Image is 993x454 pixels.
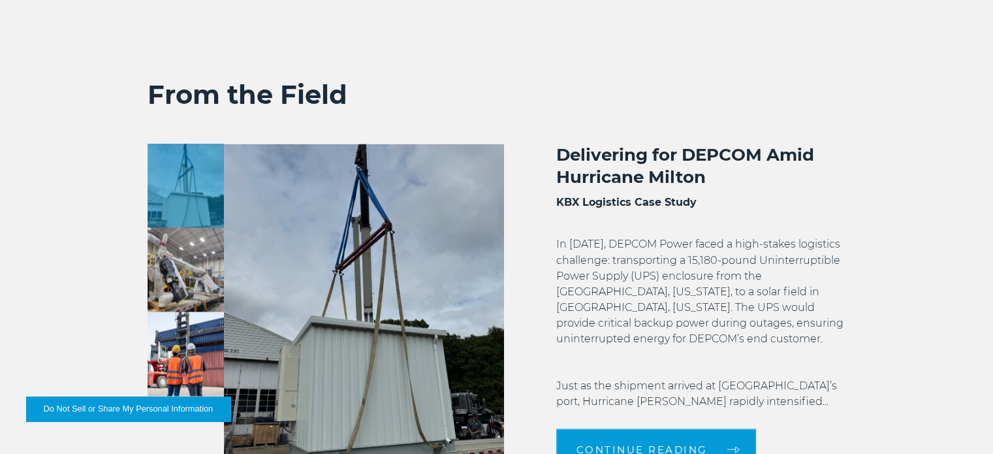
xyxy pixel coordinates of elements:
[148,312,225,396] img: Delivering Critical Equipment for Koch Methanol
[148,227,225,312] img: How Georgia-Pacific Cut Shipping Costs by 57% with KBX Logistics
[556,195,846,210] h3: KBX Logistics Case Study
[556,236,846,409] p: In [DATE], DEPCOM Power faced a high-stakes logistics challenge: transporting a 15,180-pound Unin...
[148,78,846,111] h2: From the Field
[576,444,708,454] span: Continue reading
[26,397,230,421] button: Do Not Sell or Share My Personal Information
[556,144,846,188] h2: Delivering for DEPCOM Amid Hurricane Milton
